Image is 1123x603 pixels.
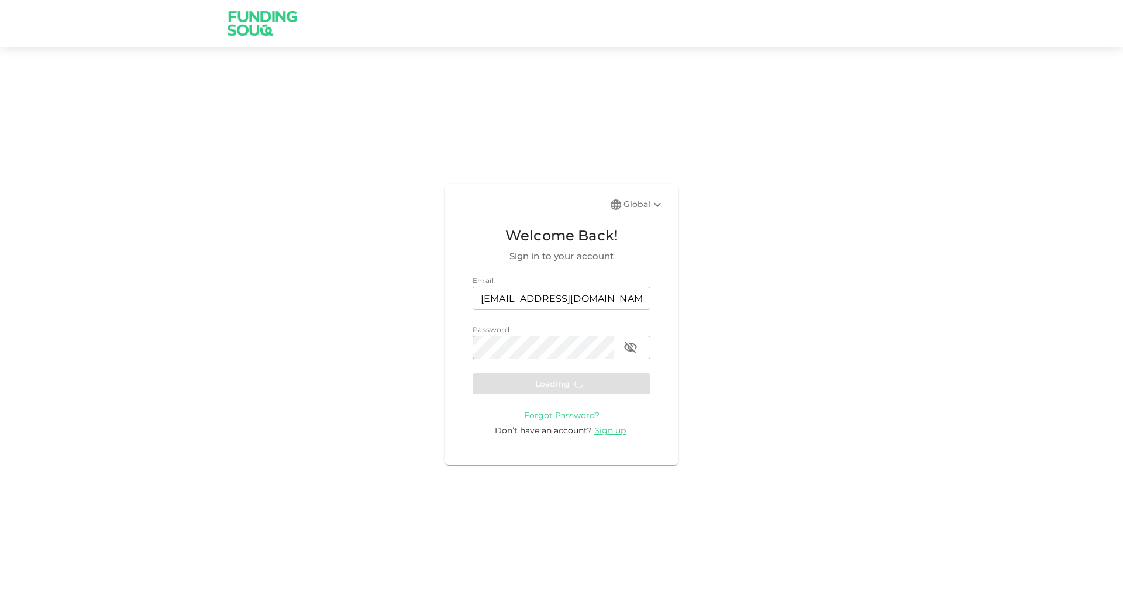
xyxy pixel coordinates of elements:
span: Sign in to your account [473,249,650,263]
span: Password [473,325,509,334]
span: Don’t have an account? [495,425,592,436]
a: Forgot Password? [524,409,600,421]
span: Email [473,276,494,285]
span: Welcome Back! [473,225,650,247]
input: email [473,287,650,310]
input: password [473,336,614,359]
span: Sign up [594,425,626,436]
div: Global [623,198,664,212]
span: Forgot Password? [524,410,600,421]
